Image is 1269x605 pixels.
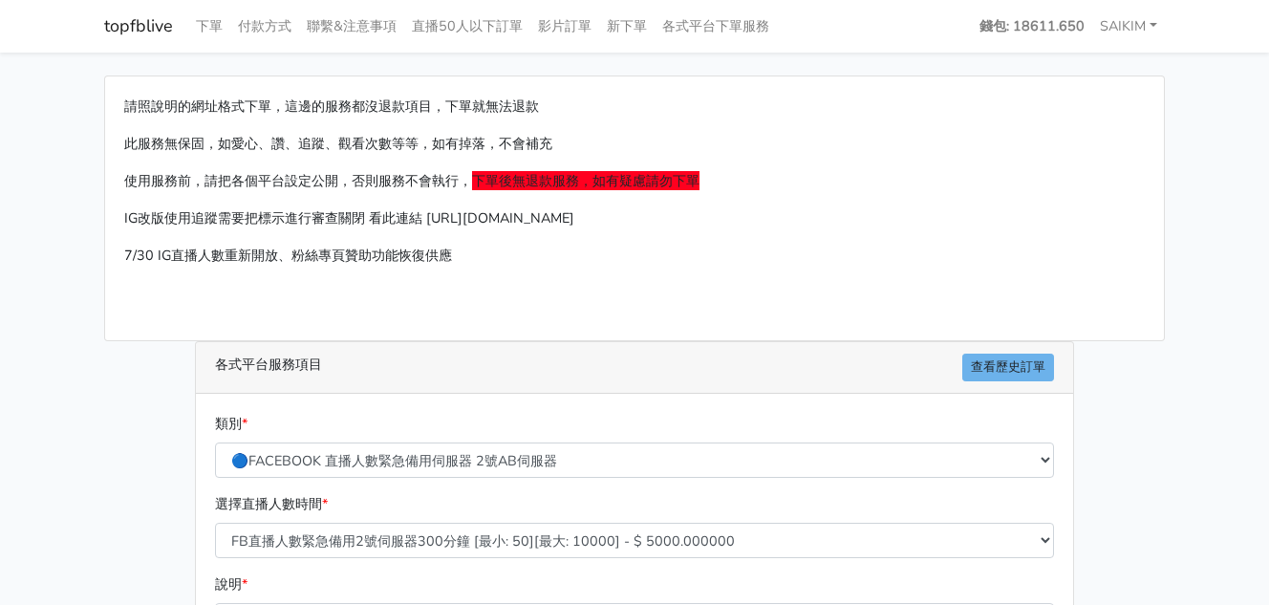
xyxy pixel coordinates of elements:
a: 各式平台下單服務 [655,8,777,45]
p: 此服務無保固，如愛心、讚、追蹤、觀看次數等等，如有掉落，不會補充 [124,133,1145,155]
label: 類別 [215,413,247,435]
div: 各式平台服務項目 [196,342,1073,394]
a: 直播50人以下訂單 [404,8,530,45]
p: 使用服務前，請把各個平台設定公開，否則服務不會執行， [124,170,1145,192]
a: 錢包: 18611.650 [972,8,1092,45]
label: 說明 [215,573,247,595]
span: 下單後無退款服務，如有疑慮請勿下單 [472,171,699,190]
label: 選擇直播人數時間 [215,493,328,515]
a: topfblive [104,8,173,45]
p: 7/30 IG直播人數重新開放、粉絲專頁贊助功能恢復供應 [124,245,1145,267]
p: 請照說明的網址格式下單，這邊的服務都沒退款項目，下單就無法退款 [124,96,1145,118]
a: SAIKIM [1092,8,1165,45]
a: 付款方式 [230,8,299,45]
a: 查看歷史訂單 [962,354,1054,381]
strong: 錢包: 18611.650 [979,16,1085,35]
a: 影片訂單 [530,8,599,45]
a: 新下單 [599,8,655,45]
a: 下單 [188,8,230,45]
a: 聯繫&注意事項 [299,8,404,45]
p: IG改版使用追蹤需要把標示進行審查關閉 看此連結 [URL][DOMAIN_NAME] [124,207,1145,229]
